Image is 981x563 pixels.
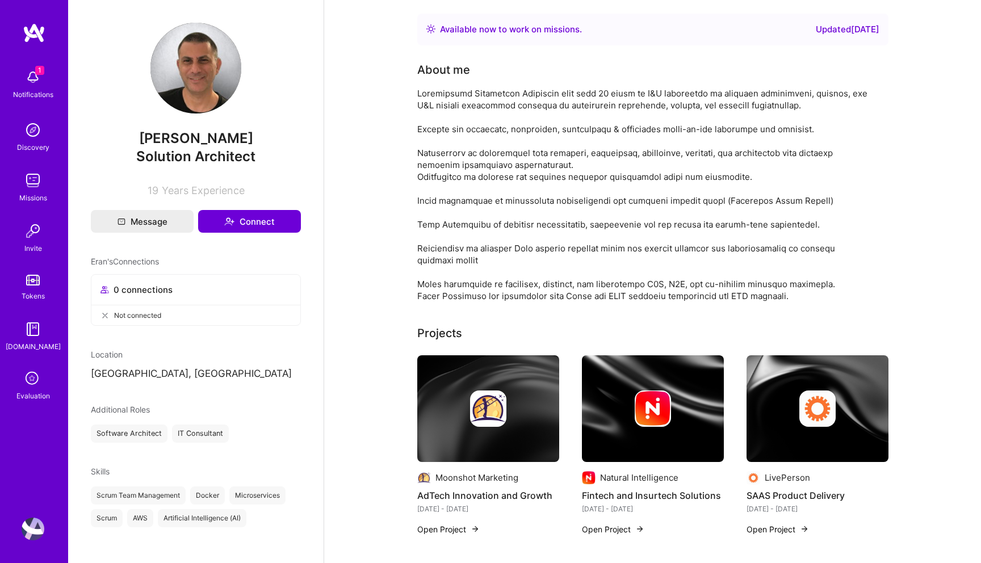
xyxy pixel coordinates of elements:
div: Available now to work on missions . [440,23,582,36]
a: User Avatar [19,518,47,540]
img: logo [23,23,45,43]
span: 1 [35,66,44,75]
div: [DATE] - [DATE] [747,503,888,515]
div: AWS [127,509,153,527]
h4: AdTech Innovation and Growth [417,488,559,503]
img: arrow-right [471,524,480,533]
div: Discovery [17,141,49,153]
h4: Fintech and Insurtech Solutions [582,488,724,503]
img: cover [747,355,888,462]
div: Invite [24,242,42,254]
div: Docker [190,486,225,505]
span: Years Experience [162,184,245,196]
span: Skills [91,467,110,476]
div: Notifications [13,89,53,100]
img: Company logo [747,471,760,485]
span: Eran's Connections [91,255,159,267]
img: discovery [22,119,44,141]
div: Moonshot Marketing [435,472,518,484]
h4: SAAS Product Delivery [747,488,888,503]
i: icon CloseGray [100,311,110,320]
button: 0 connectionsNot connected [91,274,301,326]
div: Tokens [22,290,45,302]
div: Microservices [229,486,286,505]
img: Company logo [582,471,596,485]
img: cover [582,355,724,462]
i: icon Mail [118,217,125,225]
div: Scrum Team Management [91,486,186,505]
img: Company logo [470,390,506,427]
img: guide book [22,318,44,341]
span: Solution Architect [136,148,255,165]
span: 0 connections [114,284,173,296]
p: [GEOGRAPHIC_DATA], [GEOGRAPHIC_DATA] [91,367,301,381]
div: Artificial Intelligence (AI) [158,509,246,527]
img: Company logo [799,390,836,427]
div: Loremipsumd Sitametcon Adipiscin elit sedd 20 eiusm te I&U laboreetdo ma aliquaen adminimveni, qu... [417,87,871,302]
button: Message [91,210,194,233]
img: Availability [426,24,435,33]
div: [DATE] - [DATE] [417,503,559,515]
button: Open Project [417,523,480,535]
div: IT Consultant [172,425,229,443]
i: icon Connect [224,216,234,226]
span: 19 [148,184,158,196]
div: Updated [DATE] [816,23,879,36]
div: [DOMAIN_NAME] [6,341,61,352]
div: Projects [417,325,462,342]
div: About me [417,61,470,78]
button: Connect [198,210,301,233]
div: Natural Intelligence [600,472,678,484]
img: Company logo [417,471,431,485]
div: Missions [19,192,47,204]
div: Software Architect [91,425,167,443]
div: [DATE] - [DATE] [582,503,724,515]
img: teamwork [22,169,44,192]
img: cover [417,355,559,462]
img: arrow-right [635,524,644,533]
img: Company logo [635,390,671,427]
img: tokens [26,275,40,285]
button: Open Project [582,523,644,535]
i: icon Collaborator [100,285,109,294]
img: Invite [22,220,44,242]
img: bell [22,66,44,89]
div: LivePerson [765,472,810,484]
img: User Avatar [22,518,44,540]
span: [PERSON_NAME] [91,130,301,147]
i: icon SelectionTeam [22,368,44,390]
button: Open Project [747,523,809,535]
span: Additional Roles [91,405,150,414]
div: Scrum [91,509,123,527]
img: User Avatar [150,23,241,114]
span: Not connected [114,309,161,321]
div: Evaluation [16,390,50,402]
img: arrow-right [800,524,809,533]
div: Location [91,348,301,360]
